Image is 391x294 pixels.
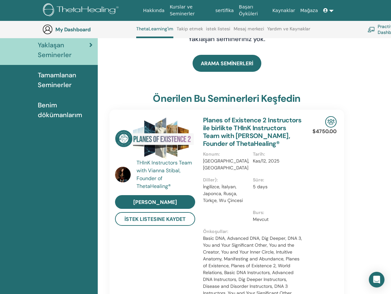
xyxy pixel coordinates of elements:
img: Planes of Existence 2 Instructors [115,116,195,161]
a: Başarı Öyküleri [236,1,270,20]
img: default.jpg [115,167,131,182]
p: Süre : [253,177,299,183]
a: THInK Instructors Team with Vianna Stibal, Founder of ThetaHealing® [137,159,197,190]
a: Mesaj merkezi [234,26,264,37]
a: Planes of Existence 2 Instructors ile birlikte THInK Instructors Team with [PERSON_NAME], Founder... [203,116,301,148]
img: chalkboard-teacher.svg [368,27,375,33]
p: Diller) : [203,177,249,183]
a: Mağaza [297,5,320,17]
p: $4750.00 [312,128,337,135]
p: Burs : [253,209,299,216]
a: Hakkında [140,5,167,17]
div: Open Intercom Messenger [369,272,384,287]
span: ARAMA SEMİNERLERİ [201,60,253,67]
a: ThetaLearning'im [136,26,173,38]
a: Kaynaklar [270,5,298,17]
span: Yaklaşan Seminerler [38,40,89,60]
a: Yardım ve Kaynaklar [267,26,310,37]
h3: Önerilen bu seminerleri keşfedin [153,93,300,104]
img: generic-user-icon.jpg [42,24,53,35]
p: [GEOGRAPHIC_DATA], [GEOGRAPHIC_DATA] [203,158,249,171]
p: Kas/12, 2025 [253,158,299,164]
p: Tarih : [253,151,299,158]
p: İngilizce, İtalyan, Japonca, Rusça, Türkçe, Wu Çincesi [203,183,249,204]
button: İstek Listesine Kaydet [115,212,195,226]
span: Benim dökümanlarım [38,100,93,120]
img: logo.png [43,3,121,18]
p: Konum : [203,151,249,158]
a: sertifika [213,5,236,17]
p: 5 days [253,183,299,190]
p: Önkoşullar : [203,228,303,235]
a: Takip etmek [177,26,203,37]
a: Kurslar ve Seminerler [167,1,213,20]
a: istek listesi [206,26,230,37]
p: Mevcut [253,216,299,223]
h3: My Dashboard [55,26,121,33]
a: ARAMA SEMİNERLERİ [193,55,261,72]
span: [PERSON_NAME] [133,199,177,206]
span: Tamamlanan Seminerler [38,70,93,90]
h4: Yaklaşan semineriniz yok. [124,35,329,43]
a: [PERSON_NAME] [115,195,195,209]
img: In-Person Seminar [325,116,337,128]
